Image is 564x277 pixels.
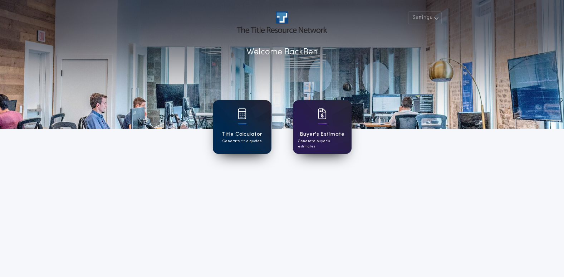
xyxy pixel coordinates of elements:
[293,100,352,154] a: card iconBuyer's EstimateGenerate buyer's estimates
[222,138,261,144] p: Generate title quotes
[213,100,271,154] a: card iconTitle CalculatorGenerate title quotes
[221,130,262,138] h1: Title Calculator
[238,108,246,119] img: card icon
[408,11,442,24] button: Settings
[298,138,347,149] p: Generate buyer's estimates
[318,108,327,119] img: card icon
[246,46,318,59] p: Welcome Back Ben
[300,130,344,138] h1: Buyer's Estimate
[237,11,327,33] img: account-logo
